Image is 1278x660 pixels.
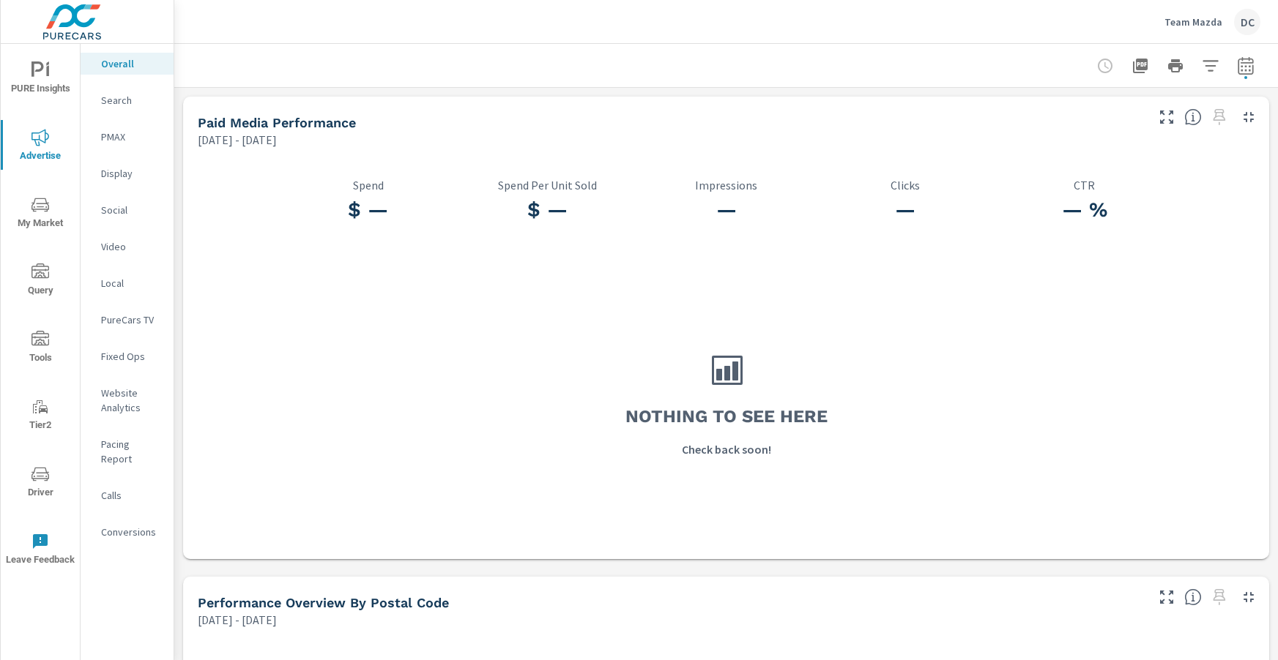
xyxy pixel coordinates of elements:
button: Select Date Range [1231,51,1260,80]
p: Team Mazda [1164,15,1222,29]
h5: Paid Media Performance [198,115,356,130]
p: Pacing Report [101,437,162,466]
div: PMAX [81,126,174,148]
button: Apply Filters [1196,51,1225,80]
p: Spend Per Unit Sold [458,179,637,192]
span: Advertise [5,129,75,165]
h3: — % [995,198,1174,222]
h5: Performance Overview By Postal Code [198,595,449,610]
span: Leave Feedback [5,533,75,569]
div: Pacing Report [81,433,174,470]
div: Video [81,236,174,258]
div: Website Analytics [81,382,174,419]
h3: $ — [458,198,637,222]
button: "Export Report to PDF" [1126,51,1155,80]
button: Print Report [1161,51,1190,80]
p: Check back soon! [682,440,771,458]
div: Local [81,272,174,294]
p: Impressions [636,179,816,192]
p: PMAX [101,130,162,144]
span: Tools [5,331,75,367]
div: DC [1234,9,1260,35]
p: Video [101,239,162,254]
p: Website Analytics [101,386,162,415]
div: Social [81,199,174,221]
div: Calls [81,484,174,506]
button: Minimize Widget [1237,585,1260,609]
button: Make Fullscreen [1155,585,1178,609]
button: Make Fullscreen [1155,105,1178,129]
span: My Market [5,196,75,232]
div: nav menu [1,44,80,582]
p: Clicks [816,179,995,192]
h3: — [636,198,816,222]
span: Driver [5,465,75,501]
p: Social [101,203,162,217]
h3: Nothing to see here [625,404,828,429]
h3: $ — [278,198,458,222]
button: Minimize Widget [1237,105,1260,129]
span: Select a preset date range to save this widget [1208,105,1231,129]
p: Search [101,93,162,108]
p: Local [101,276,162,290]
div: Display [81,162,174,184]
p: Display [101,166,162,181]
span: Understand performance metrics over the selected time range. [1184,108,1202,126]
p: [DATE] - [DATE] [198,131,277,149]
span: Select a preset date range to save this widget [1208,585,1231,609]
p: PureCars TV [101,312,162,327]
p: [DATE] - [DATE] [198,611,277,629]
p: Spend [278,179,458,192]
p: Conversions [101,525,162,539]
p: Fixed Ops [101,349,162,364]
div: Conversions [81,521,174,543]
span: Tier2 [5,398,75,434]
h3: — [816,198,995,222]
p: Calls [101,488,162,503]
div: Overall [81,53,174,75]
span: Query [5,263,75,299]
p: Overall [101,56,162,71]
p: CTR [995,179,1174,192]
span: Understand performance data by postal code. Individual postal codes can be selected and expanded ... [1184,588,1202,606]
span: PURE Insights [5,61,75,97]
div: PureCars TV [81,309,174,331]
div: Search [81,89,174,111]
div: Fixed Ops [81,345,174,367]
